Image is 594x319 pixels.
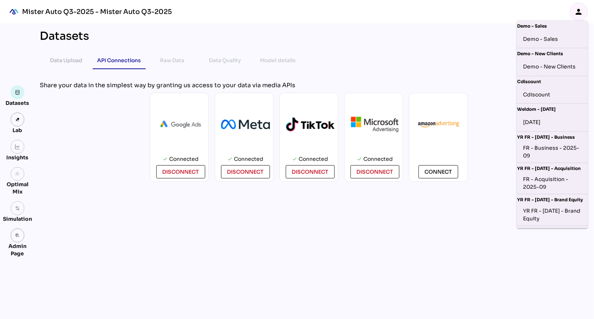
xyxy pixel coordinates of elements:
[523,33,582,45] div: Demo - Sales
[292,156,297,162] i: check
[517,21,588,30] div: Demo - Sales
[517,76,588,86] div: Cdiscount
[209,56,241,65] div: Data Quality
[156,165,205,178] button: disconnect
[517,132,588,141] div: YR FR - [DATE] - Business
[517,194,588,204] div: YR FR - [DATE] - Brand Equity
[3,215,32,223] div: Simulation
[15,206,20,211] img: settings.svg
[363,153,393,165] div: Connected
[234,153,263,165] div: Connected
[415,120,462,129] img: AmazonAdvertising.webp
[357,156,362,162] i: check
[15,90,20,95] img: data.svg
[160,56,184,65] div: Raw Data
[10,127,26,134] div: Lab
[523,176,582,191] div: FR - Acquisition - 2025-09
[7,154,29,161] div: Insights
[3,242,32,257] div: Admin Page
[517,163,588,173] div: YR FR - [DATE] - Acquisition
[523,117,582,128] div: [DATE]
[40,29,89,43] div: Datasets
[419,165,458,178] button: Connect
[15,233,20,238] i: admin_panel_settings
[163,167,199,176] span: disconnect
[227,167,264,176] span: disconnect
[50,56,82,65] div: Data Upload
[15,144,20,149] img: graph.svg
[169,153,199,165] div: Connected
[299,153,328,165] div: Connected
[517,226,588,235] div: La Centrale - [DATE]
[523,61,582,73] div: Demo - New Clients
[286,165,335,178] button: disconnect
[260,56,296,65] div: Model details
[351,165,399,178] button: disconnect
[163,156,168,162] i: check
[523,89,582,100] div: Cdiscount
[221,165,270,178] button: disconnect
[6,4,22,20] div: mediaROI
[40,81,578,90] div: Share your data in the simplest way by granting us access to your data via media APIs
[15,117,20,122] img: lab.svg
[425,167,452,176] span: Connect
[575,7,583,16] i: person
[286,117,335,132] img: logo-tiktok-2.svg
[357,167,393,176] span: disconnect
[221,120,270,130] img: Meta_Platforms.svg
[15,171,20,177] i: grain
[523,207,582,223] div: YR FR - [DATE] - Brand Equity
[97,56,141,65] div: API Connections
[517,48,588,58] div: Demo - New Clients
[22,7,172,16] div: Mister Auto Q3-2025 - Mister Auto Q3-2025
[227,156,232,162] i: check
[3,181,32,195] div: Optimal Mix
[156,117,205,132] img: Ads_logo_horizontal.png
[351,116,399,133] img: microsoft.png
[517,104,588,113] div: Weldom - [DATE]
[292,167,328,176] span: disconnect
[6,99,29,107] div: Datasets
[523,144,582,160] div: FR - Business - 2025-09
